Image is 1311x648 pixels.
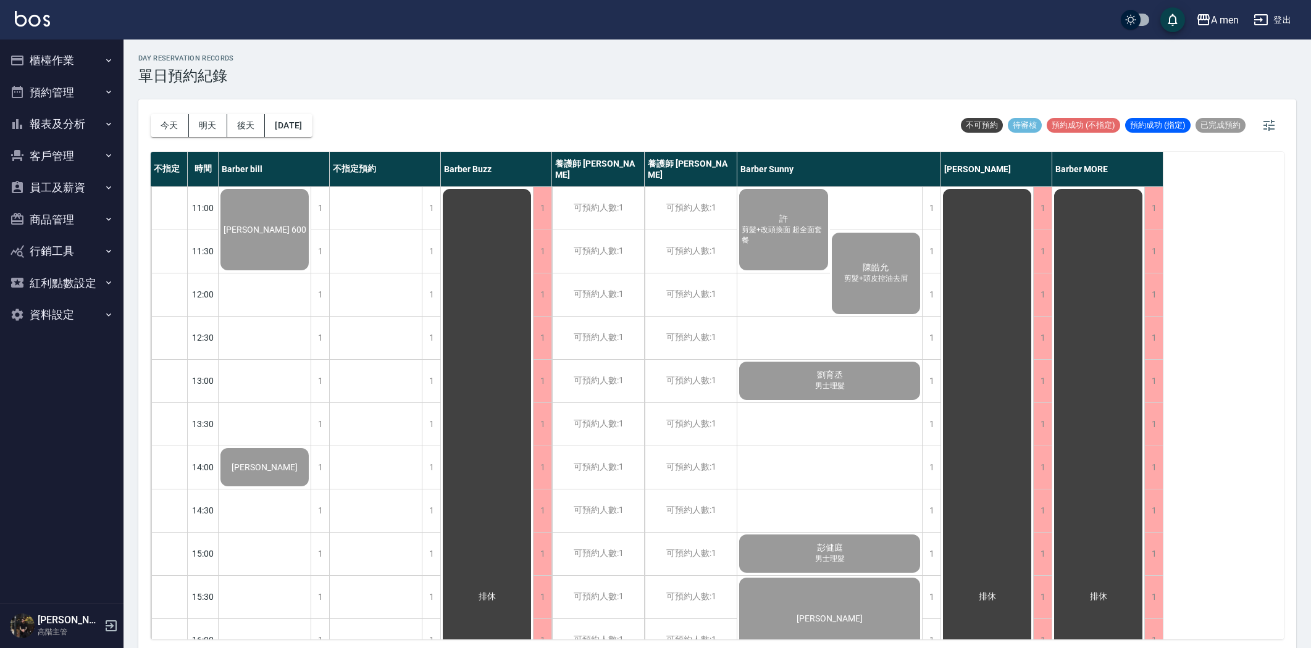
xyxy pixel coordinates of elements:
button: [DATE] [265,114,312,137]
button: 明天 [189,114,227,137]
div: 1 [922,230,940,273]
div: 1 [422,489,440,532]
div: Barber MORE [1052,152,1163,186]
div: 1 [1033,273,1052,316]
div: 1 [311,533,329,575]
div: 可預約人數:1 [645,360,737,402]
div: 1 [1144,230,1163,273]
div: 1 [1144,360,1163,402]
div: 1 [1144,187,1163,230]
div: 1 [1144,403,1163,446]
div: 14:30 [188,489,219,532]
div: 1 [422,273,440,316]
div: 13:30 [188,402,219,446]
span: [PERSON_NAME] [229,462,300,472]
div: 1 [311,576,329,618]
div: 1 [422,187,440,230]
div: 可預約人數:1 [552,446,644,489]
button: 行銷工具 [5,235,119,267]
div: Barber bill [219,152,330,186]
span: 陳皓允 [860,262,891,273]
div: 可預約人數:1 [552,576,644,618]
div: 11:00 [188,186,219,230]
div: 15:00 [188,532,219,575]
div: 1 [533,533,551,575]
div: Barber Sunny [737,152,941,186]
span: 不可預約 [961,120,1003,131]
span: 男士理髮 [813,554,847,564]
div: 1 [422,403,440,446]
div: 11:30 [188,230,219,273]
h5: [PERSON_NAME] [38,614,101,626]
div: 1 [922,187,940,230]
button: 資料設定 [5,299,119,331]
span: 剪髮+頭皮控油去屑 [842,273,910,284]
div: 1 [1144,317,1163,359]
div: A men [1211,12,1239,28]
div: 1 [922,446,940,489]
div: 1 [422,230,440,273]
div: 1 [1033,230,1052,273]
div: 1 [1144,273,1163,316]
div: 可預約人數:1 [552,273,644,316]
button: 預約管理 [5,77,119,109]
div: 1 [311,403,329,446]
div: 1 [922,576,940,618]
span: [PERSON_NAME] 600 [221,225,309,235]
div: 可預約人數:1 [552,187,644,230]
div: 可預約人數:1 [645,187,737,230]
div: 1 [922,317,940,359]
h3: 單日預約紀錄 [138,67,234,85]
div: 可預約人數:1 [645,403,737,446]
div: 1 [533,576,551,618]
div: 1 [533,489,551,532]
div: 1 [533,360,551,402]
div: 13:00 [188,359,219,402]
div: 1 [311,446,329,489]
span: 排休 [476,591,498,602]
div: 1 [533,273,551,316]
button: 報表及分析 [5,108,119,140]
div: 可預約人數:1 [645,446,737,489]
div: 1 [922,403,940,446]
span: 預約成功 (指定) [1125,120,1191,131]
div: Barber Buzz [441,152,552,186]
div: 1 [311,489,329,532]
div: 15:30 [188,575,219,618]
div: 1 [922,533,940,575]
div: 1 [311,230,329,273]
span: 男士理髮 [813,381,847,391]
span: 待審核 [1008,120,1042,131]
div: 1 [422,446,440,489]
span: 已完成預約 [1196,120,1246,131]
span: [PERSON_NAME] [794,613,865,623]
p: 高階主管 [38,626,101,638]
div: 可預約人數:1 [645,533,737,575]
span: 預約成功 (不指定) [1047,120,1120,131]
h2: day Reservation records [138,54,234,62]
button: 商品管理 [5,204,119,236]
div: 可預約人數:1 [552,230,644,273]
div: 1 [311,187,329,230]
div: 時間 [188,152,219,186]
div: 可預約人數:1 [645,489,737,532]
div: 可預約人數:1 [552,317,644,359]
div: 1 [1033,360,1052,402]
button: 後天 [227,114,266,137]
div: 不指定 [151,152,188,186]
div: 可預約人數:1 [645,576,737,618]
div: 1 [533,187,551,230]
div: 養護師 [PERSON_NAME] [552,152,645,186]
button: save [1160,7,1185,32]
div: 1 [1033,403,1052,446]
button: 員工及薪資 [5,172,119,204]
span: 劉育丞 [815,370,845,381]
div: 1 [1144,533,1163,575]
button: 櫃檯作業 [5,44,119,77]
img: Logo [15,11,50,27]
div: 可預約人數:1 [645,273,737,316]
div: 14:00 [188,446,219,489]
div: 1 [533,317,551,359]
button: 登出 [1249,9,1296,31]
div: 1 [922,489,940,532]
